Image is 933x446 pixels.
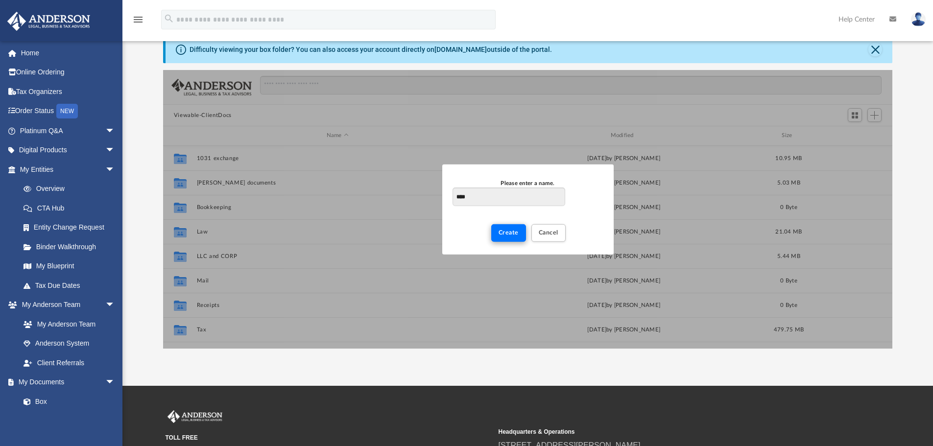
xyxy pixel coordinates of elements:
[132,14,144,25] i: menu
[4,12,93,31] img: Anderson Advisors Platinum Portal
[14,218,130,237] a: Entity Change Request
[491,224,526,241] button: Create
[190,45,552,55] div: Difficulty viewing your box folder? You can also access your account directly on outside of the p...
[7,121,130,141] a: Platinum Q&Aarrow_drop_down
[531,224,566,241] button: Cancel
[442,164,614,254] div: New Folder
[14,353,125,373] a: Client Referrals
[7,373,125,392] a: My Documentsarrow_drop_down
[7,295,125,315] a: My Anderson Teamarrow_drop_down
[14,179,130,199] a: Overview
[14,411,125,431] a: Meeting Minutes
[105,373,125,393] span: arrow_drop_down
[164,13,174,24] i: search
[14,334,125,353] a: Anderson System
[453,188,565,206] input: Please enter a name.
[868,43,882,56] button: Close
[14,276,130,295] a: Tax Due Dates
[14,314,120,334] a: My Anderson Team
[105,121,125,141] span: arrow_drop_down
[56,104,78,118] div: NEW
[14,257,125,276] a: My Blueprint
[7,160,130,179] a: My Entitiesarrow_drop_down
[434,46,487,53] a: [DOMAIN_NAME]
[7,101,130,121] a: Order StatusNEW
[7,82,130,101] a: Tax Organizers
[105,160,125,180] span: arrow_drop_down
[166,410,224,423] img: Anderson Advisors Platinum Portal
[14,392,120,411] a: Box
[14,198,130,218] a: CTA Hub
[499,427,825,436] small: Headquarters & Operations
[539,230,558,235] span: Cancel
[132,19,144,25] a: menu
[7,141,130,160] a: Digital Productsarrow_drop_down
[166,433,492,442] small: TOLL FREE
[7,43,130,63] a: Home
[453,179,602,188] div: Please enter a name.
[14,237,130,257] a: Binder Walkthrough
[499,230,519,235] span: Create
[911,12,926,26] img: User Pic
[105,141,125,161] span: arrow_drop_down
[105,295,125,315] span: arrow_drop_down
[7,63,130,82] a: Online Ordering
